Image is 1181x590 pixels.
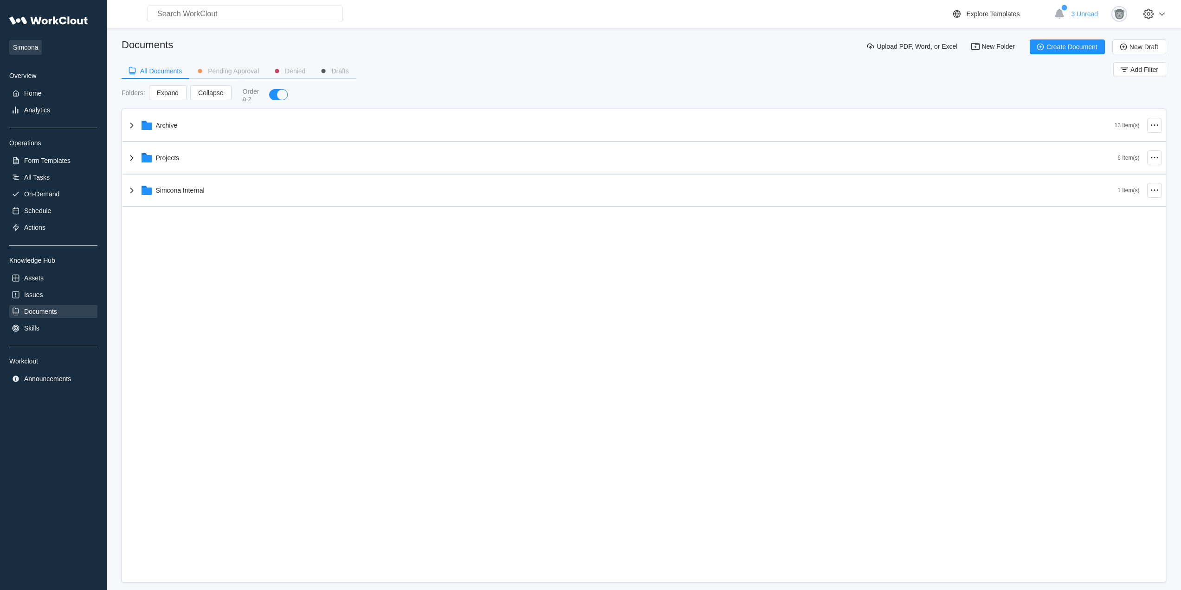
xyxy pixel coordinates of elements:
img: gorilla.png [1111,6,1127,22]
span: Simcona [9,40,42,55]
div: Assets [24,274,44,282]
span: 3 Unread [1071,10,1098,18]
div: 1 Item(s) [1117,187,1139,194]
span: New Folder [981,43,1015,51]
div: Projects [156,154,180,162]
span: Expand [157,90,179,96]
button: Expand [149,85,187,100]
button: New Draft [1112,39,1166,54]
div: Explore Templates [966,10,1020,18]
div: Pending Approval [208,68,259,74]
span: Collapse [198,90,223,96]
a: Explore Templates [951,8,1049,19]
div: Workclout [9,357,97,365]
div: 6 Item(s) [1117,155,1139,161]
a: On-Demand [9,188,97,201]
a: Actions [9,221,97,234]
button: Add Filter [1113,62,1166,77]
div: Actions [24,224,45,231]
div: Knowledge Hub [9,257,97,264]
input: Search WorkClout [148,6,342,22]
button: Create Document [1030,39,1105,54]
div: Documents [24,308,57,315]
a: Announcements [9,372,97,385]
a: Assets [9,272,97,285]
button: All Documents [122,64,189,78]
div: Form Templates [24,157,71,164]
a: Documents [9,305,97,318]
div: Schedule [24,207,51,214]
button: Pending Approval [189,64,266,78]
div: Announcements [24,375,71,383]
div: Analytics [24,106,50,114]
a: All Tasks [9,171,97,184]
span: Create Document [1046,44,1097,50]
div: On-Demand [24,190,59,198]
div: Home [24,90,41,97]
span: Add Filter [1130,66,1158,73]
div: Skills [24,324,39,332]
a: Form Templates [9,154,97,167]
div: Drafts [331,68,348,74]
a: Issues [9,288,97,301]
div: Documents [122,39,173,51]
div: All Documents [140,68,182,74]
div: Archive [156,122,178,129]
div: Issues [24,291,43,298]
div: Operations [9,139,97,147]
div: Overview [9,72,97,79]
a: Schedule [9,204,97,217]
a: Skills [9,322,97,335]
button: Denied [266,64,313,78]
button: Drafts [313,64,356,78]
button: Upload PDF, Word, or Excel [860,39,965,54]
div: Denied [285,68,305,74]
a: Home [9,87,97,100]
a: Analytics [9,104,97,117]
span: New Draft [1129,44,1158,50]
button: New Folder [965,39,1022,54]
button: Collapse [190,85,231,100]
div: 13 Item(s) [1114,122,1139,129]
div: Simcona Internal [156,187,205,194]
div: All Tasks [24,174,50,181]
div: Order a-z [243,88,260,103]
div: Folders : [122,89,145,97]
span: Upload PDF, Word, or Excel [877,43,957,51]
